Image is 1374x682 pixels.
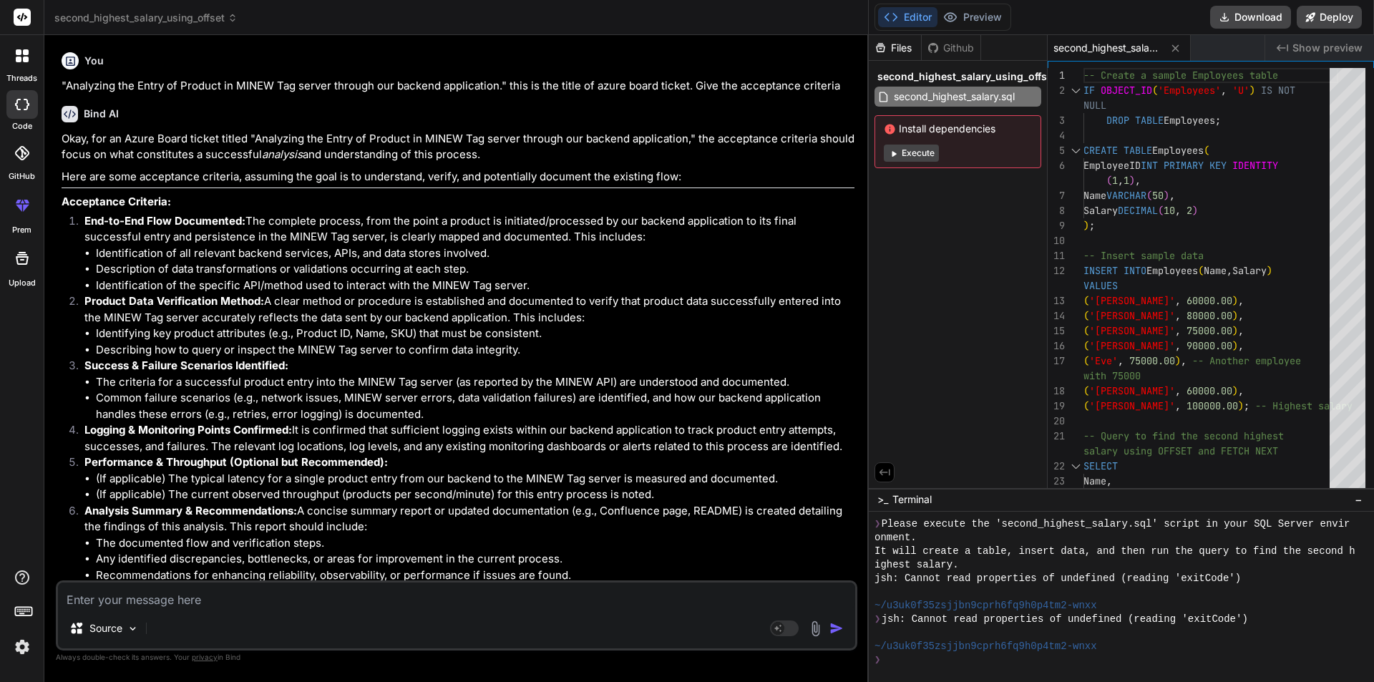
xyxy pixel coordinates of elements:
div: 10 [1048,233,1065,248]
span: jsh: Cannot read properties of undefined (reading 'exitCode') [874,572,1241,585]
div: 14 [1048,308,1065,323]
img: Pick Models [127,623,139,635]
span: ; [1089,219,1095,232]
span: ) [1129,174,1135,187]
span: ; [1215,114,1221,127]
div: 15 [1048,323,1065,338]
span: VARCHAR [1106,189,1146,202]
div: 7 [1048,188,1065,203]
span: ( [1083,309,1089,322]
li: Identification of the specific API/method used to interact with the MINEW Tag server. [96,278,854,294]
span: Employees [1152,144,1204,157]
span: Terminal [892,492,932,507]
label: prem [12,224,31,236]
span: Install dependencies [884,122,1032,136]
div: 13 [1048,293,1065,308]
span: KEY [1209,159,1227,172]
span: -- Query to find the second highest [1083,429,1284,442]
div: 11 [1048,248,1065,263]
li: Description of data transformations or validations occurring at each step. [96,261,854,278]
span: 90000.00 [1187,339,1232,352]
strong: Success & Failure Scenarios Identified: [84,359,288,372]
span: -- Create a sample Employees table [1083,69,1278,82]
div: 3 [1048,113,1065,128]
span: Name [1083,474,1106,487]
span: '[PERSON_NAME]' [1089,309,1175,322]
span: ) [1232,384,1238,397]
span: 1 [1112,174,1118,187]
span: PRIMARY [1164,159,1204,172]
span: 10 [1164,204,1175,217]
span: 75000.00 [1129,354,1175,367]
span: , [1175,324,1181,337]
span: Salary [1232,264,1267,277]
p: A concise summary report or updated documentation (e.g., Confluence page, README) is created deta... [84,503,854,535]
span: ( [1083,399,1089,412]
li: (If applicable) The typical latency for a single product entry from our backend to the MINEW Tag ... [96,471,854,487]
span: -- Another employee [1192,354,1301,367]
span: ( [1083,384,1089,397]
p: Okay, for an Azure Board ticket titled "Analyzing the Entry of Product in MINEW Tag server throug... [62,131,854,163]
span: ) [1175,354,1181,367]
div: 19 [1048,399,1065,414]
div: Github [922,41,980,55]
span: ) [1192,204,1198,217]
span: , [1175,384,1181,397]
p: It is confirmed that sufficient logging exists within our backend application to track product en... [84,422,854,454]
span: IDENTITY [1232,159,1278,172]
span: ( [1106,174,1112,187]
span: ) [1249,84,1255,97]
span: ( [1083,339,1089,352]
span: 2 [1187,204,1192,217]
span: INTO [1124,264,1146,277]
li: Any identified discrepancies, bottlenecks, or areas for improvement in the current process. [96,551,854,567]
span: ) [1164,189,1169,202]
span: ( [1146,189,1152,202]
li: The documented flow and verification steps. [96,535,854,552]
button: Execute [884,145,939,162]
span: Name [1204,264,1227,277]
span: ) [1267,264,1272,277]
p: The complete process, from the point a product is initiated/processed by our backend application ... [84,213,854,245]
span: INSERT [1083,264,1118,277]
span: with 75000 [1083,369,1141,382]
div: 18 [1048,384,1065,399]
span: , [1221,84,1227,97]
span: '[PERSON_NAME]' [1089,294,1175,307]
label: code [12,120,32,132]
span: ~/u3uk0f35zsjjbn9cprh6fq9h0p4tm2-wnxx [874,599,1097,613]
img: icon [829,621,844,635]
span: ~/u3uk0f35zsjjbn9cprh6fq9h0p4tm2-wnxx [874,640,1097,653]
span: , [1238,324,1244,337]
div: 8 [1048,203,1065,218]
span: -- Highest salary [1255,399,1353,412]
div: 5 [1048,143,1065,158]
span: TABLE [1124,144,1152,157]
span: 75000.00 [1187,324,1232,337]
span: Employees [1164,114,1215,127]
span: DROP [1106,114,1129,127]
span: 60000.00 [1187,294,1232,307]
span: '[PERSON_NAME]' [1089,339,1175,352]
button: − [1352,488,1365,511]
span: SELECT [1083,459,1118,472]
span: , [1106,474,1112,487]
button: Deploy [1297,6,1362,29]
span: jsh: Cannot read properties of undefined (reading 'exitCode') [882,613,1248,626]
li: Common failure scenarios (e.g., network issues, MINEW server errors, data validation failures) ar... [96,390,854,422]
button: Editor [878,7,937,27]
div: 1 [1048,68,1065,83]
img: settings [10,635,34,659]
span: 1 [1124,174,1129,187]
span: second_highest_salary_using_offset [54,11,238,25]
div: 21 [1048,429,1065,444]
div: Click to collapse the range. [1066,83,1085,98]
strong: Acceptance Criteria: [62,195,171,208]
div: Click to collapse the range. [1066,459,1085,474]
em: analysis [262,147,303,161]
span: Name [1083,189,1106,202]
div: 2 [1048,83,1065,98]
span: Please execute the 'second_highest_salary.sql' script in your SQL Server envir [882,517,1350,531]
div: 22 [1048,459,1065,474]
div: Files [869,41,921,55]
